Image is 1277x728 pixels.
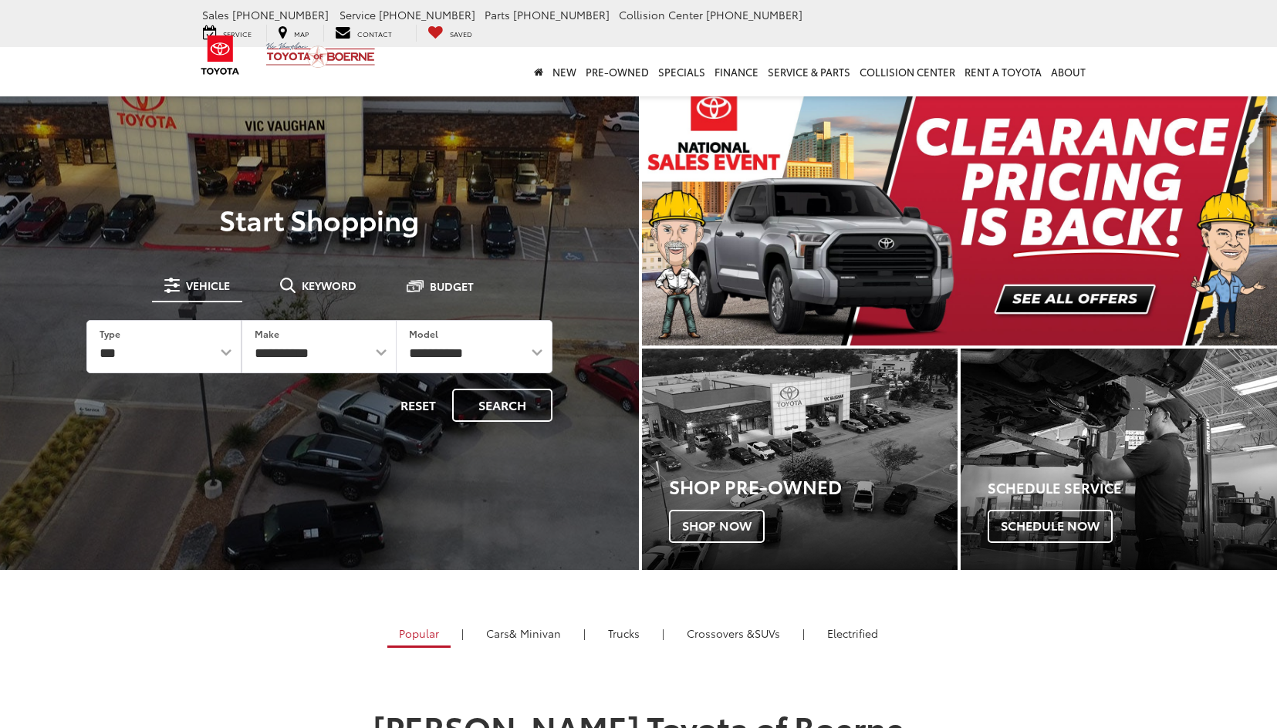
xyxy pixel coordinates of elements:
[961,349,1277,570] div: Toyota
[816,620,890,646] a: Electrified
[302,280,356,291] span: Keyword
[855,47,960,96] a: Collision Center
[988,480,1277,496] h4: Schedule Service
[658,625,668,641] li: |
[687,625,755,641] span: Crossovers &
[669,476,958,496] h3: Shop Pre-Owned
[340,7,376,22] span: Service
[581,47,654,96] a: Pre-Owned
[430,281,474,292] span: Budget
[961,349,1277,570] a: Schedule Service Schedule Now
[255,327,279,340] label: Make
[452,389,552,422] button: Search
[509,625,561,641] span: & Minivan
[799,625,809,641] li: |
[379,7,475,22] span: [PHONE_NUMBER]
[357,29,392,39] span: Contact
[416,25,484,42] a: My Saved Vehicles
[450,29,472,39] span: Saved
[387,620,451,649] a: Popular
[387,389,449,422] button: Reset
[1181,108,1277,315] button: Click to view next picture.
[710,47,763,96] a: Finance
[191,25,263,42] a: Service
[513,7,610,22] span: [PHONE_NUMBER]
[596,620,651,646] a: Trucks
[485,7,510,22] span: Parts
[960,47,1046,96] a: Rent a Toyota
[642,108,738,315] button: Click to view previous picture.
[191,30,249,80] img: Toyota
[642,349,958,570] a: Shop Pre-Owned Shop Now
[529,47,548,96] a: Home
[232,7,329,22] span: [PHONE_NUMBER]
[294,29,309,39] span: Map
[266,25,320,42] a: Map
[65,204,574,234] p: Start Shopping
[706,7,802,22] span: [PHONE_NUMBER]
[323,25,404,42] a: Contact
[669,510,765,542] span: Shop Now
[265,42,376,69] img: Vic Vaughan Toyota of Boerne
[202,7,229,22] span: Sales
[619,7,703,22] span: Collision Center
[1046,47,1090,96] a: About
[642,349,958,570] div: Toyota
[409,327,438,340] label: Model
[988,510,1113,542] span: Schedule Now
[548,47,581,96] a: New
[475,620,573,646] a: Cars
[763,47,855,96] a: Service & Parts: Opens in a new tab
[186,280,230,291] span: Vehicle
[223,29,252,39] span: Service
[458,625,468,641] li: |
[654,47,710,96] a: Specials
[100,327,120,340] label: Type
[675,620,792,646] a: SUVs
[579,625,590,641] li: |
